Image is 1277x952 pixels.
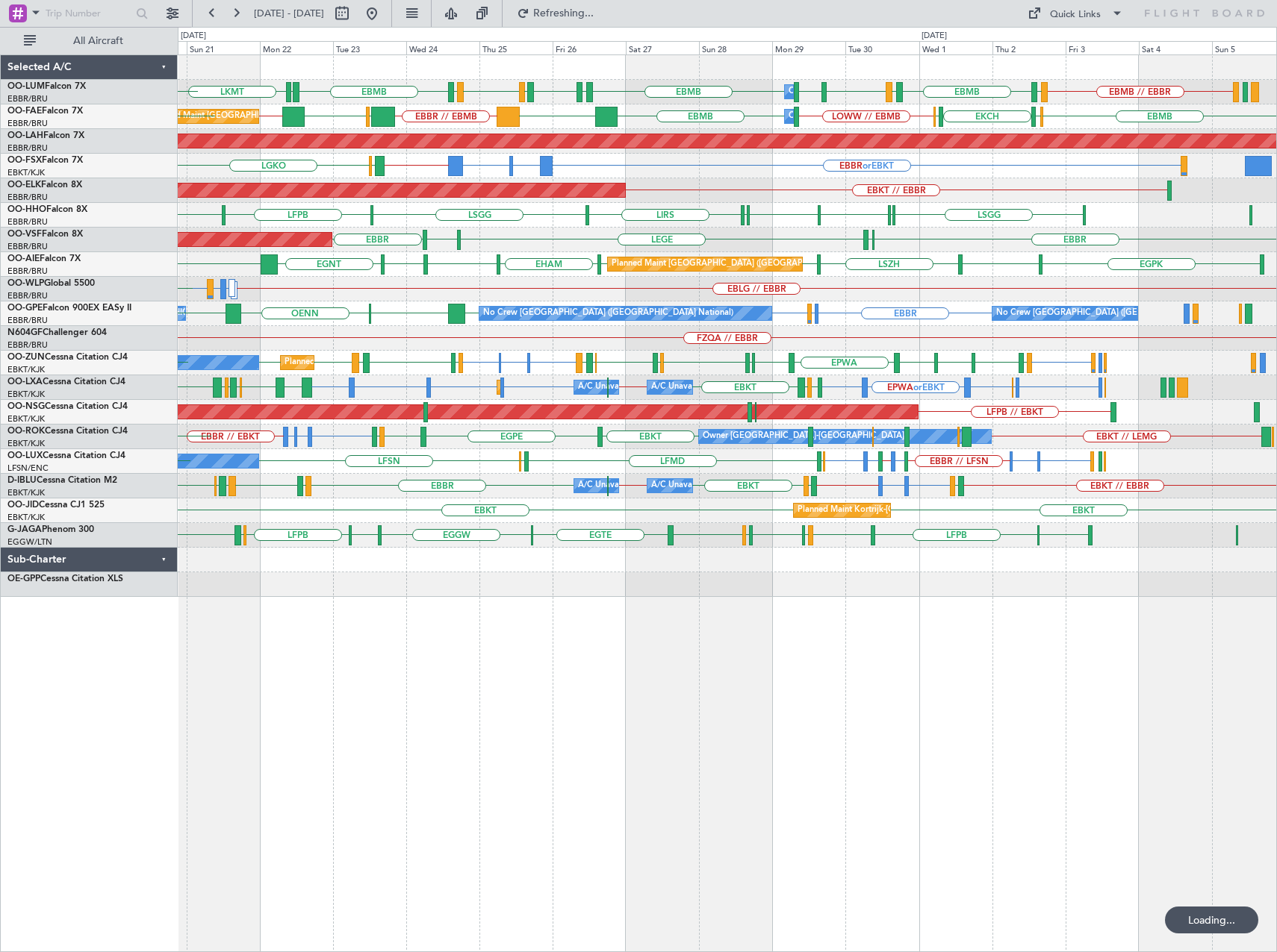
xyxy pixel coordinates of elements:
[7,501,105,510] a: OO-JIDCessna CJ1 525
[1066,41,1139,54] div: Fri 3
[919,41,992,54] div: Wed 1
[7,254,40,263] span: OO-AIE
[7,402,128,411] a: OO-NSGCessna Citation CJ4
[7,402,45,411] span: OO-NSG
[39,36,158,46] span: All Aircraft
[7,143,48,154] a: EBBR/BRU
[7,315,48,326] a: EBBR/BRU
[7,181,82,190] a: OO-ELKFalcon 8X
[7,156,42,165] span: OO-FSX
[7,427,128,436] a: OO-ROKCessna Citation CJ4
[1050,7,1101,22] div: Quick Links
[7,451,43,460] span: OO-LUX
[7,230,83,239] a: OO-VSFFalcon 8X
[7,156,83,165] a: OO-FSXFalcon 7X
[7,107,83,116] a: OO-FAEFalcon 7X
[7,290,48,301] a: EBBR/BRU
[7,438,45,449] a: EBKT/KJK
[7,241,48,252] a: EBBR/BRU
[181,30,206,43] div: [DATE]
[7,266,48,277] a: EBBR/BRU
[553,41,626,54] div: Fri 26
[7,512,45,523] a: EBKT/KJK
[7,192,48,203] a: EBBR/BRU
[483,302,733,325] div: No Crew [GEOGRAPHIC_DATA] ([GEOGRAPHIC_DATA] National)
[651,475,889,497] div: A/C Unavailable [GEOGRAPHIC_DATA]-[GEOGRAPHIC_DATA]
[996,302,1246,325] div: No Crew [GEOGRAPHIC_DATA] ([GEOGRAPHIC_DATA] National)
[703,425,904,448] div: Owner [GEOGRAPHIC_DATA]-[GEOGRAPHIC_DATA]
[7,451,125,460] a: OO-LUXCessna Citation CJ4
[254,7,324,20] span: [DATE] - [DATE]
[7,205,87,214] a: OO-HHOFalcon 8X
[7,304,43,313] span: OO-GPE
[772,41,845,54] div: Mon 29
[46,2,131,25] input: Trip Number
[7,254,81,263] a: OO-AIEFalcon 7X
[285,351,459,374] div: Planned Maint Kortrijk-[GEOGRAPHIC_DATA]
[7,118,48,129] a: EBBR/BRU
[1165,906,1258,933] div: Loading...
[7,279,44,288] span: OO-WLP
[7,476,117,485] a: D-IBLUCessna Citation M2
[7,574,40,583] span: OE-GPP
[7,536,52,548] a: EGGW/LTN
[7,328,43,337] span: N604GF
[7,389,45,400] a: EBKT/KJK
[651,376,713,398] div: A/C Unavailable
[7,525,94,534] a: G-JAGAPhenom 300
[992,41,1066,54] div: Thu 2
[7,205,46,214] span: OO-HHO
[187,41,260,54] div: Sun 21
[626,41,699,54] div: Sat 27
[7,525,42,534] span: G-JAGA
[7,181,41,190] span: OO-ELK
[7,131,43,140] span: OO-LAH
[7,230,42,239] span: OO-VSF
[845,41,919,54] div: Tue 30
[7,107,42,116] span: OO-FAE
[789,81,890,103] div: Owner Melsbroek Air Base
[7,353,45,362] span: OO-ZUN
[7,93,48,104] a: EBBR/BRU
[7,353,128,362] a: OO-ZUNCessna Citation CJ4
[7,131,84,140] a: OO-LAHFalcon 7X
[7,364,45,375] a: EBKT/KJK
[699,41,772,54] div: Sun 28
[7,487,45,498] a: EBKT/KJK
[7,574,123,583] a: OE-GPPCessna Citation XLS
[7,328,107,337] a: N604GFChallenger 604
[7,167,45,178] a: EBKT/KJK
[532,8,595,19] span: Refreshing...
[7,476,37,485] span: D-IBLU
[7,463,49,474] a: LFSN/ENC
[798,499,972,522] div: Planned Maint Kortrijk-[GEOGRAPHIC_DATA]
[7,501,39,510] span: OO-JID
[7,82,86,91] a: OO-LUMFalcon 7X
[406,41,479,54] div: Wed 24
[260,41,333,54] div: Mon 22
[1020,1,1131,25] button: Quick Links
[578,376,856,398] div: A/C Unavailable [GEOGRAPHIC_DATA] ([GEOGRAPHIC_DATA] National)
[7,304,131,313] a: OO-GPEFalcon 900EX EASy II
[612,253,847,275] div: Planned Maint [GEOGRAPHIC_DATA] ([GEOGRAPHIC_DATA])
[510,1,600,25] button: Refreshing...
[578,475,856,497] div: A/C Unavailable [GEOGRAPHIC_DATA] ([GEOGRAPHIC_DATA] National)
[7,427,45,436] span: OO-ROK
[7,339,48,351] a: EBBR/BRU
[1139,41,1212,54] div: Sat 4
[7,216,48,228] a: EBBR/BRU
[7,378,125,386] a: OO-LXACessna Citation CJ4
[789,105,890,128] div: Owner Melsbroek Air Base
[7,82,45,91] span: OO-LUM
[479,41,553,54] div: Thu 25
[333,41,406,54] div: Tue 23
[7,413,45,425] a: EBKT/KJK
[922,30,947,43] div: [DATE]
[7,279,95,288] a: OO-WLPGlobal 5500
[16,29,162,53] button: All Aircraft
[7,378,43,386] span: OO-LXA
